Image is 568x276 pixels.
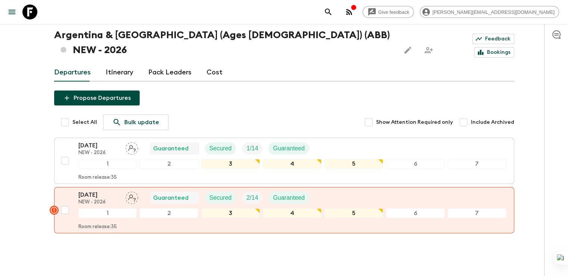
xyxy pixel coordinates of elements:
[54,91,140,105] button: Propose Departures
[140,159,198,169] div: 2
[125,194,138,200] span: Assign pack leader
[103,114,168,130] a: Bulk update
[78,159,137,169] div: 1
[242,142,263,154] div: Trip Fill
[472,34,514,44] a: Feedback
[386,159,445,169] div: 6
[54,28,394,58] h1: Argentina & [GEOGRAPHIC_DATA] (Ages [DEMOGRAPHIC_DATA]) (ABB) NEW - 2026
[78,224,117,230] p: Room release: 35
[106,64,133,82] a: Itinerary
[428,9,559,15] span: [PERSON_NAME][EMAIL_ADDRESS][DOMAIN_NAME]
[209,193,232,202] p: Secured
[246,144,258,153] p: 1 / 14
[273,193,305,202] p: Guaranteed
[207,64,223,82] a: Cost
[263,159,322,169] div: 4
[376,119,453,126] span: Show Attention Required only
[54,187,514,233] button: [DATE]NEW - 2026Assign pack leaderGuaranteedSecuredTrip FillGuaranteed1234567Room release:35
[78,208,137,218] div: 1
[273,144,305,153] p: Guaranteed
[471,119,514,126] span: Include Archived
[78,150,120,156] p: NEW - 2026
[242,192,263,204] div: Trip Fill
[448,208,506,218] div: 7
[78,199,120,205] p: NEW - 2026
[246,193,258,202] p: 2 / 14
[400,43,415,58] button: Edit this itinerary
[201,208,260,218] div: 3
[4,4,19,19] button: menu
[325,208,383,218] div: 5
[325,159,383,169] div: 5
[448,159,506,169] div: 7
[54,64,91,82] a: Departures
[205,142,236,154] div: Secured
[153,144,189,153] p: Guaranteed
[140,208,198,218] div: 2
[78,190,120,199] p: [DATE]
[148,64,192,82] a: Pack Leaders
[78,141,120,150] p: [DATE]
[363,6,414,18] a: Give feedback
[420,6,559,18] div: [PERSON_NAME][EMAIL_ADDRESS][DOMAIN_NAME]
[374,9,413,15] span: Give feedback
[153,193,189,202] p: Guaranteed
[209,144,232,153] p: Secured
[72,119,97,126] span: Select All
[201,159,260,169] div: 3
[78,175,117,181] p: Room release: 35
[54,138,514,184] button: [DATE]NEW - 2026Assign pack leaderGuaranteedSecuredTrip FillGuaranteed1234567Room release:35
[321,4,336,19] button: search adventures
[263,208,322,218] div: 4
[124,118,159,127] p: Bulk update
[474,47,514,58] a: Bookings
[125,144,138,150] span: Assign pack leader
[386,208,445,218] div: 6
[205,192,236,204] div: Secured
[421,43,436,58] span: Share this itinerary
